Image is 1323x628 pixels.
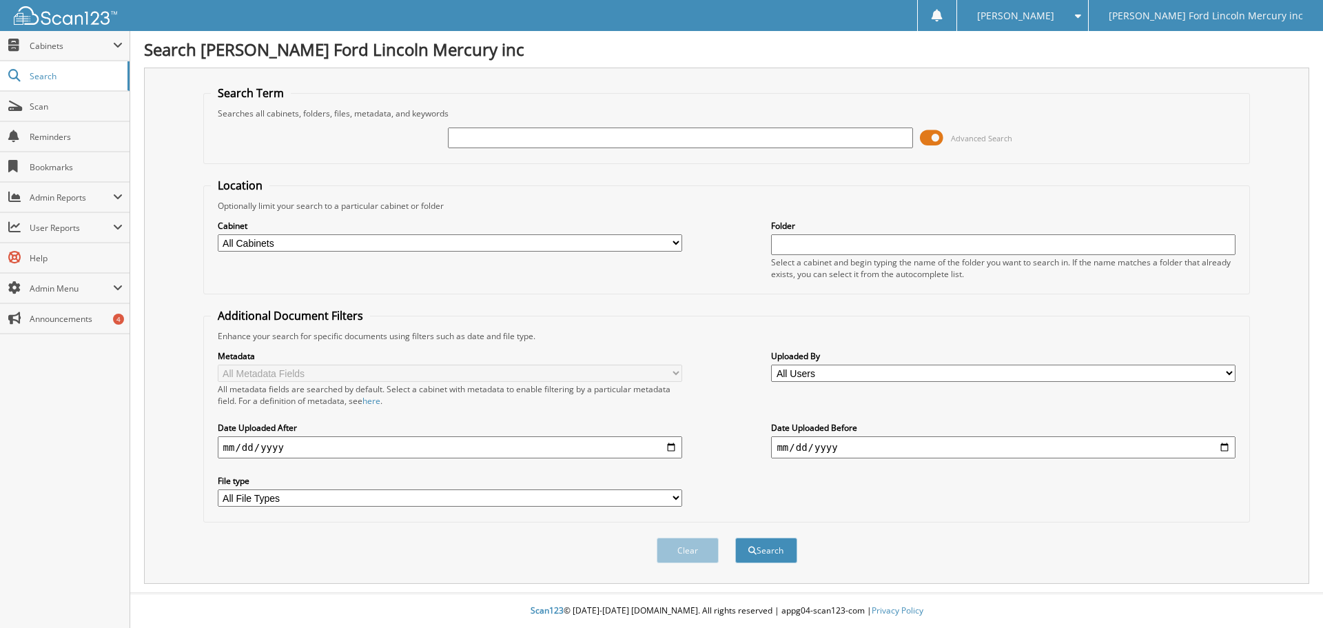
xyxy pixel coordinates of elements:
[30,40,113,52] span: Cabinets
[211,178,269,193] legend: Location
[218,436,682,458] input: start
[211,85,291,101] legend: Search Term
[30,161,123,173] span: Bookmarks
[1109,12,1303,20] span: [PERSON_NAME] Ford Lincoln Mercury inc
[218,220,682,232] label: Cabinet
[30,313,123,325] span: Announcements
[771,422,1235,434] label: Date Uploaded Before
[14,6,117,25] img: scan123-logo-white.svg
[218,422,682,434] label: Date Uploaded After
[657,538,719,563] button: Clear
[30,222,113,234] span: User Reports
[218,350,682,362] label: Metadata
[30,283,113,294] span: Admin Menu
[30,131,123,143] span: Reminders
[211,200,1243,212] div: Optionally limit your search to a particular cabinet or folder
[771,220,1235,232] label: Folder
[872,605,923,616] a: Privacy Policy
[211,330,1243,342] div: Enhance your search for specific documents using filters such as date and file type.
[30,101,123,112] span: Scan
[30,252,123,264] span: Help
[113,314,124,325] div: 4
[531,605,564,616] span: Scan123
[771,436,1235,458] input: end
[771,350,1235,362] label: Uploaded By
[977,12,1054,20] span: [PERSON_NAME]
[30,192,113,203] span: Admin Reports
[211,308,370,323] legend: Additional Document Filters
[30,70,121,82] span: Search
[211,108,1243,119] div: Searches all cabinets, folders, files, metadata, and keywords
[771,256,1235,280] div: Select a cabinet and begin typing the name of the folder you want to search in. If the name match...
[362,395,380,407] a: here
[144,38,1309,61] h1: Search [PERSON_NAME] Ford Lincoln Mercury inc
[951,133,1012,143] span: Advanced Search
[130,594,1323,628] div: © [DATE]-[DATE] [DOMAIN_NAME]. All rights reserved | appg04-scan123-com |
[218,383,682,407] div: All metadata fields are searched by default. Select a cabinet with metadata to enable filtering b...
[218,475,682,487] label: File type
[735,538,797,563] button: Search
